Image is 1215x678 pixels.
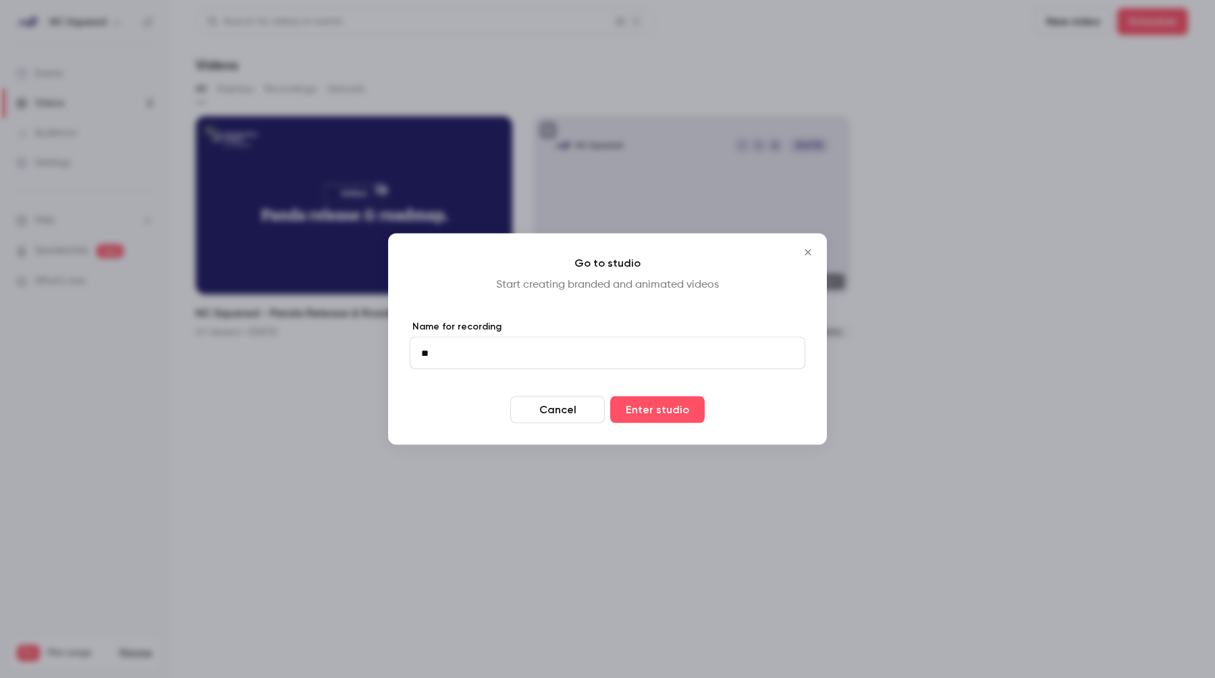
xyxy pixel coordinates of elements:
[794,239,821,266] button: Close
[410,255,805,271] h4: Go to studio
[510,396,605,423] button: Cancel
[410,277,805,293] p: Start creating branded and animated videos
[410,320,805,334] label: Name for recording
[610,396,705,423] button: Enter studio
